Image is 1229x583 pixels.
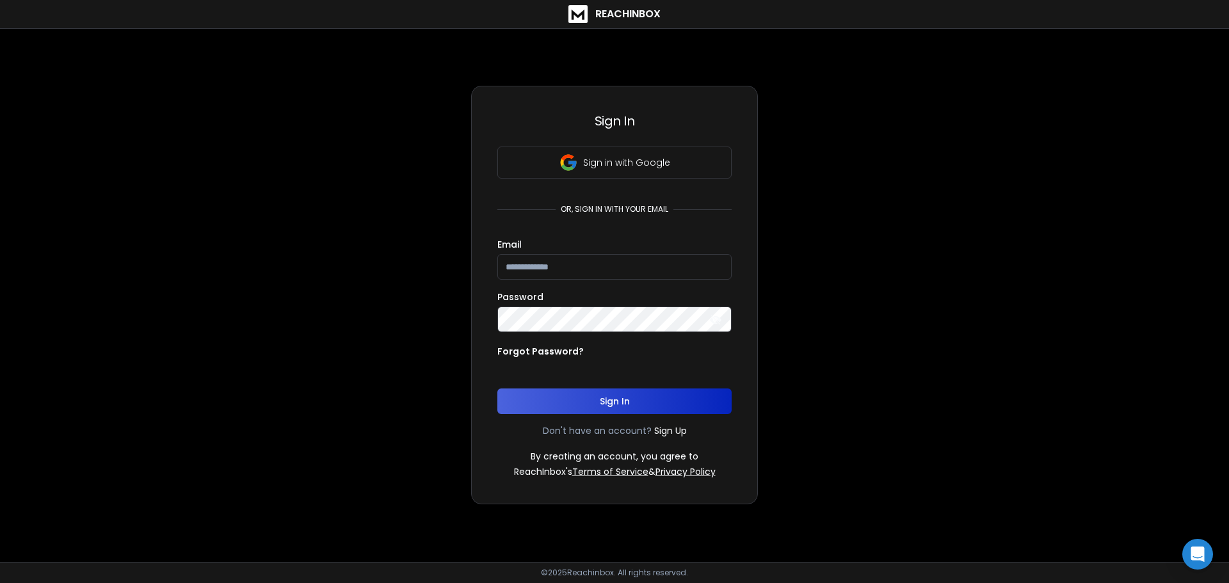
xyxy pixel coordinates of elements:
[568,5,661,23] a: ReachInbox
[568,5,588,23] img: logo
[556,204,673,214] p: or, sign in with your email
[654,424,687,437] a: Sign Up
[583,156,670,169] p: Sign in with Google
[497,292,543,301] label: Password
[1182,539,1213,570] div: Open Intercom Messenger
[497,112,732,130] h3: Sign In
[531,450,698,463] p: By creating an account, you agree to
[541,568,688,578] p: © 2025 Reachinbox. All rights reserved.
[514,465,716,478] p: ReachInbox's &
[595,6,661,22] h1: ReachInbox
[497,147,732,179] button: Sign in with Google
[543,424,652,437] p: Don't have an account?
[655,465,716,478] a: Privacy Policy
[497,388,732,414] button: Sign In
[497,345,584,358] p: Forgot Password?
[572,465,648,478] a: Terms of Service
[497,240,522,249] label: Email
